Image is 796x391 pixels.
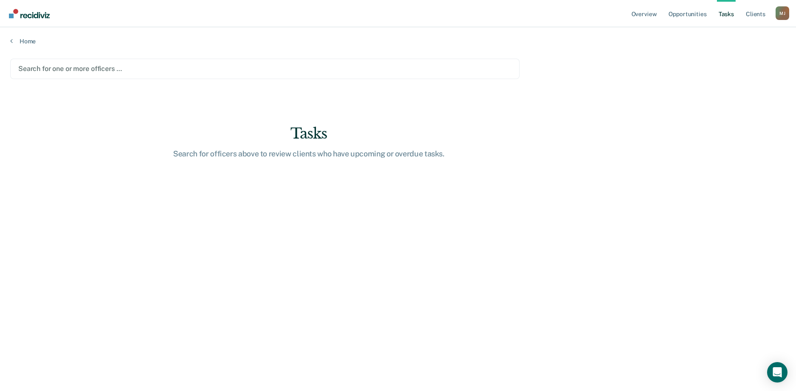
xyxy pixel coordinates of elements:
div: Tasks [173,125,445,142]
div: M J [776,6,789,20]
div: Open Intercom Messenger [767,362,787,382]
a: Home [10,37,786,45]
button: Profile dropdown button [776,6,789,20]
div: Search for officers above to review clients who have upcoming or overdue tasks. [173,149,445,159]
img: Recidiviz [9,9,50,18]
